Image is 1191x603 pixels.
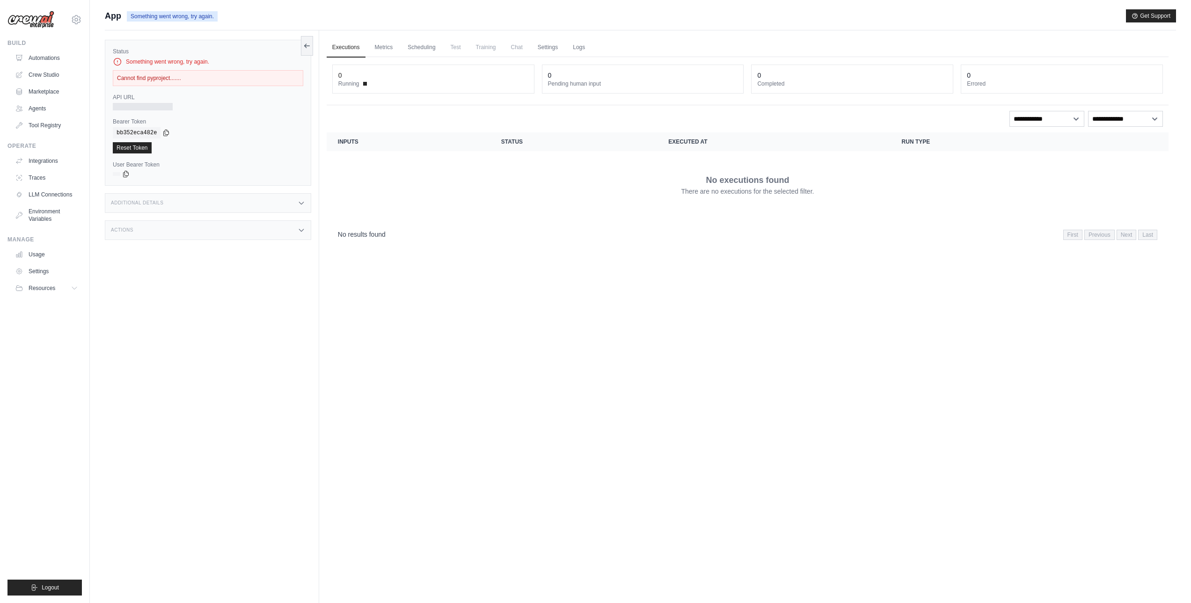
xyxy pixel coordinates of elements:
a: Usage [11,247,82,262]
a: Scheduling [402,38,441,58]
img: Logo [7,11,54,29]
a: Metrics [369,38,399,58]
nav: Pagination [327,222,1169,246]
h3: Actions [111,227,133,233]
div: 0 [757,71,761,80]
span: First [1063,230,1082,240]
div: Build [7,39,82,47]
button: Logout [7,580,82,596]
div: 0 [548,71,552,80]
span: Logout [42,584,59,591]
a: LLM Connections [11,187,82,202]
a: Logs [567,38,591,58]
div: Manage [7,236,82,243]
div: Cannot find pyproject....... [113,70,303,86]
span: Something went wrong, try again. [127,11,218,22]
a: Marketplace [11,84,82,99]
span: Last [1138,230,1157,240]
div: 0 [967,71,971,80]
button: Resources [11,281,82,296]
dt: Pending human input [548,80,738,87]
a: Executions [327,38,365,58]
a: Automations [11,51,82,65]
dt: Errored [967,80,1157,87]
a: Integrations [11,153,82,168]
p: There are no executions for the selected filter. [681,187,814,196]
a: Crew Studio [11,67,82,82]
a: Traces [11,170,82,185]
th: Status [490,132,657,151]
label: Status [113,48,303,55]
span: App [105,9,121,22]
label: API URL [113,94,303,101]
a: Reset Token [113,142,152,153]
span: Previous [1084,230,1115,240]
div: Operate [7,142,82,150]
p: No executions found [706,174,789,187]
span: Resources [29,284,55,292]
a: Agents [11,101,82,116]
div: Something went wrong, try again. [113,57,303,66]
nav: Pagination [1063,230,1157,240]
iframe: Chat Widget [1144,558,1191,603]
h3: Additional Details [111,200,163,206]
div: 0 [338,71,342,80]
label: Bearer Token [113,118,303,125]
th: Executed at [657,132,890,151]
a: Settings [11,264,82,279]
code: bb352eca482e [113,127,161,138]
span: Next [1117,230,1137,240]
a: Environment Variables [11,204,82,226]
section: Crew executions table [327,132,1169,246]
span: Test [445,38,467,57]
span: Chat is not available until the deployment is complete [505,38,528,57]
label: User Bearer Token [113,161,303,168]
th: Run Type [891,132,1083,151]
span: Running [338,80,359,87]
a: Settings [532,38,563,58]
p: No results found [338,230,386,239]
span: Training is not available until the deployment is complete [470,38,502,57]
button: Get Support [1126,9,1176,22]
dt: Completed [757,80,947,87]
a: Tool Registry [11,118,82,133]
th: Inputs [327,132,490,151]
